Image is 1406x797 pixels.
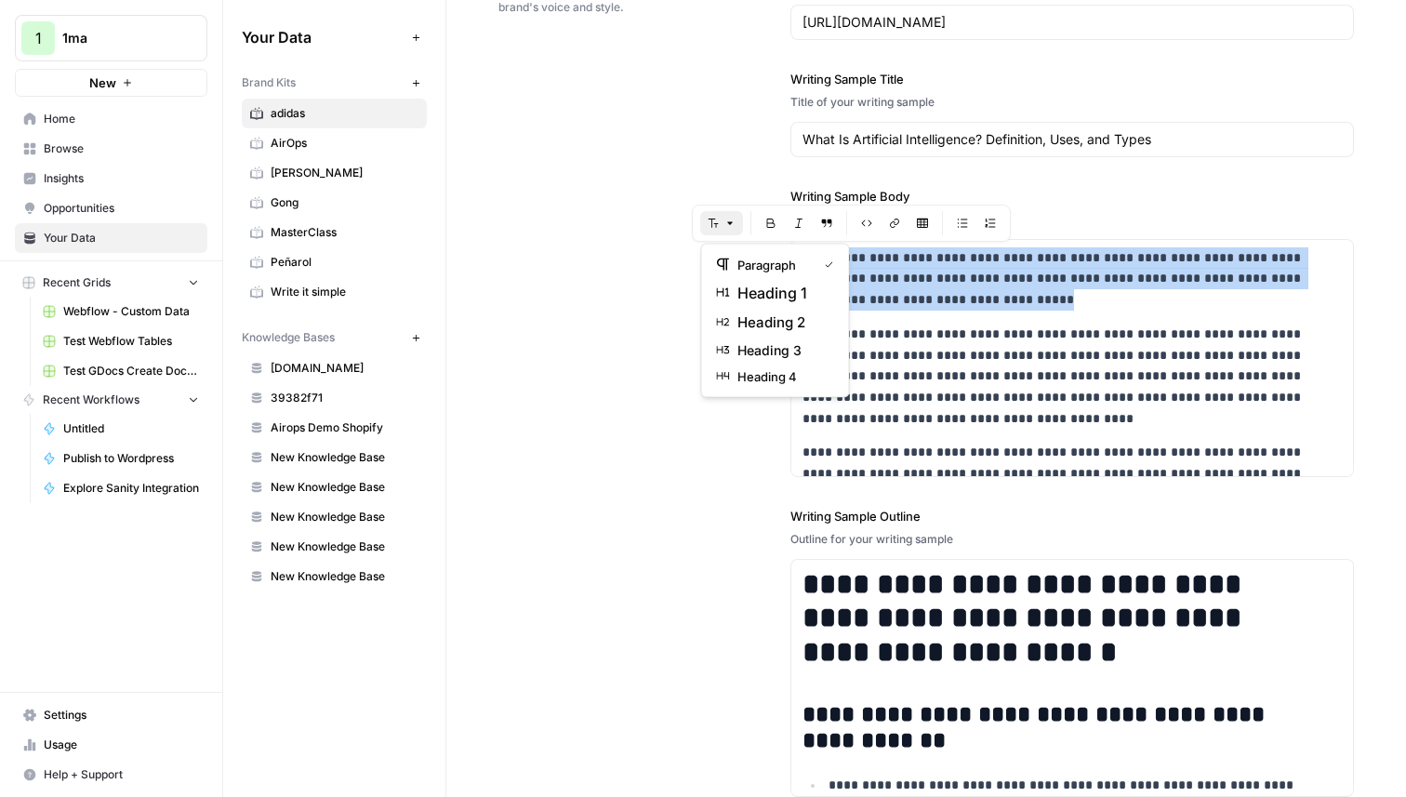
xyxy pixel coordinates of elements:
button: New [15,69,207,97]
span: Test Webflow Tables [63,333,199,350]
span: heading 4 [737,367,827,386]
span: New [89,73,116,92]
a: New Knowledge Base [242,502,427,532]
a: Usage [15,730,207,760]
span: Knowledge Bases [242,329,335,346]
span: Test GDocs Create Doc Grid [63,363,199,379]
span: Gong [271,194,418,211]
span: New Knowledge Base [271,568,418,585]
div: Body of your writing sample [790,211,1354,228]
span: [PERSON_NAME] [271,165,418,181]
label: Writing Sample Title [790,70,1354,88]
span: heading 1 [737,282,827,304]
span: Your Data [242,26,405,48]
a: Webflow - Custom Data [34,297,207,326]
span: [DOMAIN_NAME] [271,360,418,377]
span: Explore Sanity Integration [63,480,199,497]
span: New Knowledge Base [271,538,418,555]
a: New Knowledge Base [242,562,427,591]
span: 39382f71 [271,390,418,406]
a: Home [15,104,207,134]
span: Opportunities [44,200,199,217]
span: Write it simple [271,284,418,300]
span: New Knowledge Base [271,479,418,496]
button: Help + Support [15,760,207,790]
label: Writing Sample Body [790,187,1354,206]
a: 39382f71 [242,383,427,413]
span: adidas [271,105,418,122]
span: Publish to Wordpress [63,450,199,467]
a: adidas [242,99,427,128]
span: Your Data [44,230,199,246]
a: Peñarol [242,247,427,277]
a: Write it simple [242,277,427,307]
a: Your Data [15,223,207,253]
a: Untitled [34,414,207,444]
span: AirOps [271,135,418,152]
span: Settings [44,707,199,724]
span: 1 [35,27,42,49]
a: MasterClass [242,218,427,247]
span: heading 2 [737,312,827,334]
button: Workspace: 1ma [15,15,207,61]
label: Writing Sample Outline [790,507,1354,525]
a: [PERSON_NAME] [242,158,427,188]
div: Title of your writing sample [790,94,1354,111]
span: New Knowledge Base [271,449,418,466]
span: Browse [44,140,199,157]
a: Test GDocs Create Doc Grid [34,356,207,386]
span: Home [44,111,199,127]
input: Game Day Gear Guide [802,130,1342,149]
a: New Knowledge Base [242,472,427,502]
button: Recent Workflows [15,386,207,414]
span: Insights [44,170,199,187]
span: Webflow - Custom Data [63,303,199,320]
span: Untitled [63,420,199,437]
button: Recent Grids [15,269,207,297]
a: New Knowledge Base [242,443,427,472]
span: Brand Kits [242,74,296,91]
span: New Knowledge Base [271,509,418,525]
span: MasterClass [271,224,418,241]
a: Insights [15,164,207,193]
a: [DOMAIN_NAME] [242,353,427,383]
a: Gong [242,188,427,218]
a: Explore Sanity Integration [34,473,207,503]
a: AirOps [242,128,427,158]
span: Usage [44,737,199,753]
span: 1ma [62,29,175,47]
span: Peñarol [271,254,418,271]
a: Opportunities [15,193,207,223]
a: Browse [15,134,207,164]
span: Help + Support [44,766,199,783]
a: Airops Demo Shopify [242,413,427,443]
span: Recent Workflows [43,392,139,408]
input: www.sundaysoccer.com/game-day [802,13,1342,32]
a: Test Webflow Tables [34,326,207,356]
a: Settings [15,700,207,730]
div: Outline for your writing sample [790,531,1354,548]
span: Airops Demo Shopify [271,419,418,436]
span: Recent Grids [43,274,111,291]
a: New Knowledge Base [242,532,427,562]
span: paragraph [737,256,810,274]
span: heading 3 [737,341,827,360]
a: Publish to Wordpress [34,444,207,473]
